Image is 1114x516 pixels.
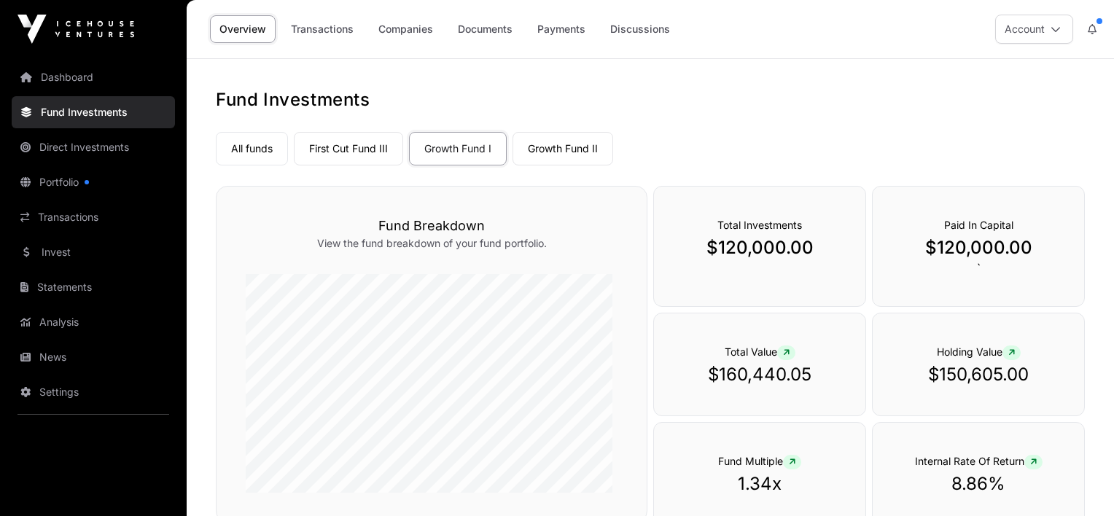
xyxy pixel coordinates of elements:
[210,15,276,43] a: Overview
[944,219,1013,231] span: Paid In Capital
[409,132,507,165] a: Growth Fund I
[12,306,175,338] a: Analysis
[12,61,175,93] a: Dashboard
[12,201,175,233] a: Transactions
[915,455,1043,467] span: Internal Rate Of Return
[12,271,175,303] a: Statements
[246,236,618,251] p: View the fund breakdown of your fund portfolio.
[937,345,1021,358] span: Holding Value
[528,15,595,43] a: Payments
[683,472,836,496] p: 1.34x
[513,132,613,165] a: Growth Fund II
[281,15,363,43] a: Transactions
[995,15,1073,44] button: Account
[12,341,175,373] a: News
[448,15,522,43] a: Documents
[12,131,175,163] a: Direct Investments
[872,186,1085,307] div: `
[725,345,795,358] span: Total Value
[683,236,836,259] p: $120,000.00
[216,132,288,165] a: All funds
[246,216,618,236] h3: Fund Breakdown
[294,132,403,165] a: First Cut Fund III
[369,15,443,43] a: Companies
[717,219,802,231] span: Total Investments
[12,236,175,268] a: Invest
[902,236,1055,259] p: $120,000.00
[17,15,134,44] img: Icehouse Ventures Logo
[12,376,175,408] a: Settings
[12,96,175,128] a: Fund Investments
[12,166,175,198] a: Portfolio
[216,88,1085,112] h1: Fund Investments
[683,363,836,386] p: $160,440.05
[718,455,801,467] span: Fund Multiple
[601,15,679,43] a: Discussions
[902,363,1055,386] p: $150,605.00
[902,472,1055,496] p: 8.86%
